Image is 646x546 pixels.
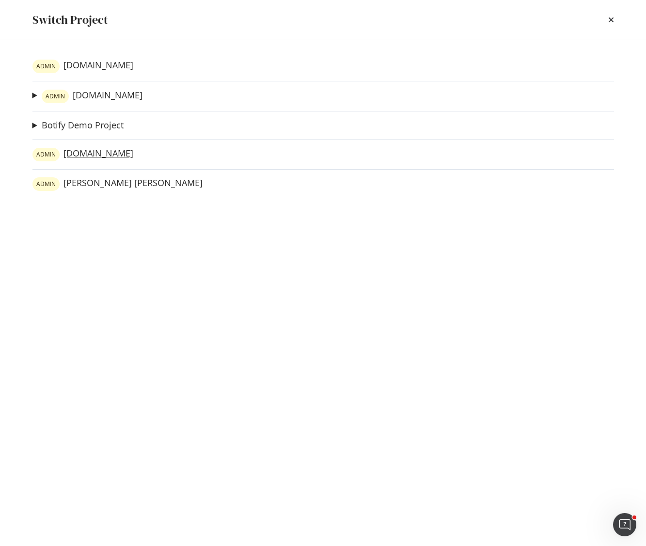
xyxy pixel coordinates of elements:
[32,177,60,191] div: warning label
[42,90,142,103] a: warning label[DOMAIN_NAME]
[32,60,60,73] div: warning label
[32,177,203,191] a: warning label[PERSON_NAME] [PERSON_NAME]
[32,148,60,161] div: warning label
[32,119,124,132] summary: Botify Demo Project
[36,181,56,187] span: ADMIN
[608,12,614,28] div: times
[42,90,69,103] div: warning label
[32,60,133,73] a: warning label[DOMAIN_NAME]
[32,89,142,103] summary: warning label[DOMAIN_NAME]
[32,12,108,28] div: Switch Project
[36,152,56,157] span: ADMIN
[32,148,133,161] a: warning label[DOMAIN_NAME]
[36,63,56,69] span: ADMIN
[42,120,124,130] a: Botify Demo Project
[613,513,636,536] iframe: Intercom live chat
[46,94,65,99] span: ADMIN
